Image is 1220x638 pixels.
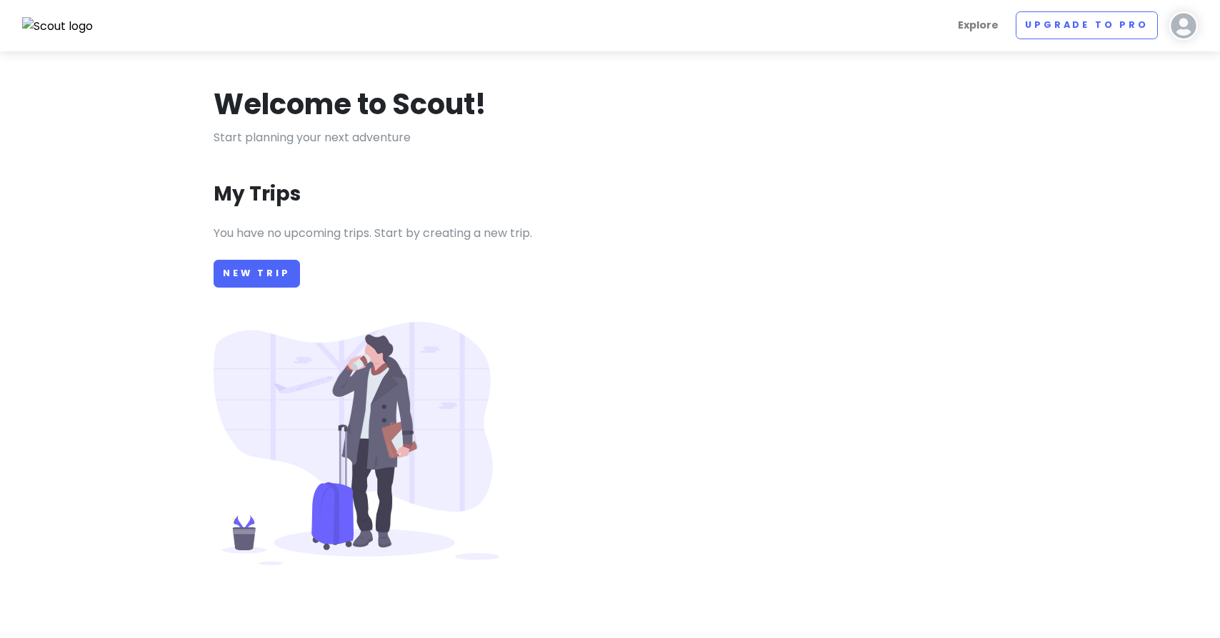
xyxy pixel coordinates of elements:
[214,128,1006,147] p: Start planning your next adventure
[1169,11,1198,40] img: User profile
[214,260,300,288] a: New Trip
[214,181,301,207] h3: My Trips
[1016,11,1158,39] a: Upgrade to Pro
[214,322,499,565] img: Person with luggage at airport
[214,224,1006,243] p: You have no upcoming trips. Start by creating a new trip.
[22,17,94,36] img: Scout logo
[214,86,486,123] h1: Welcome to Scout!
[952,11,1004,39] a: Explore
